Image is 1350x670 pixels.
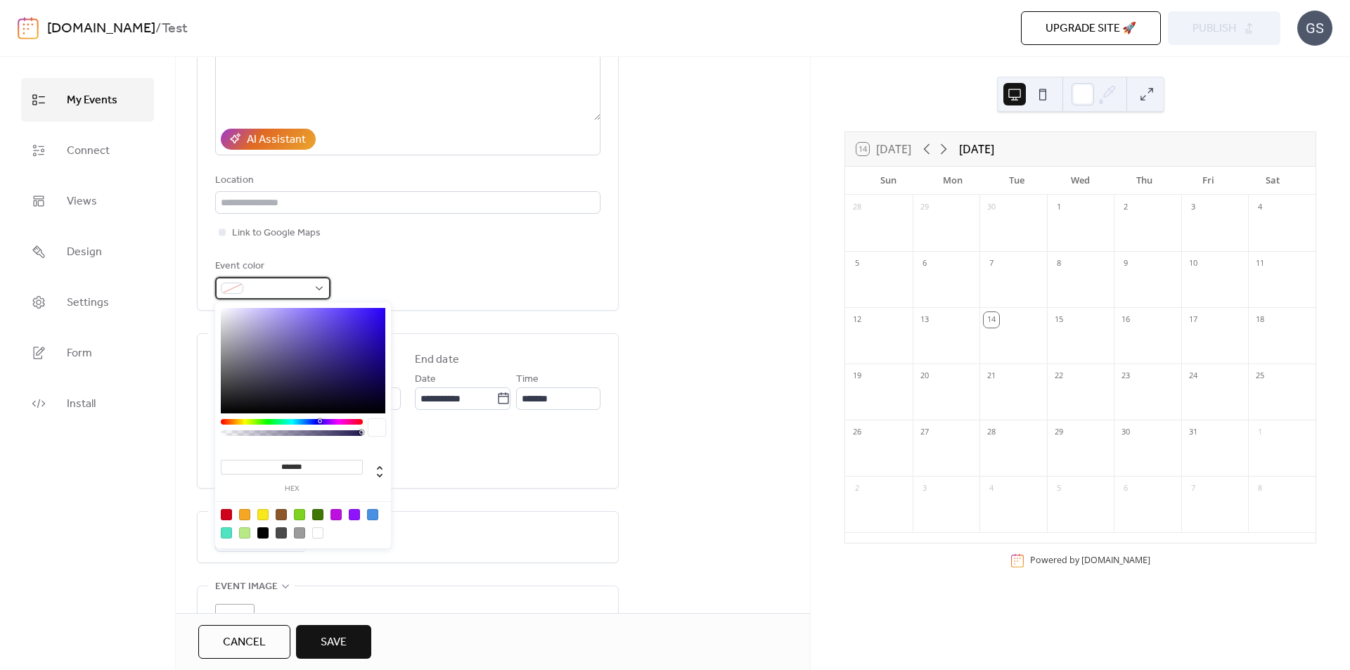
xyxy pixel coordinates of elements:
div: 6 [917,256,932,271]
div: 8 [1252,481,1268,496]
img: logo [18,17,39,39]
span: Time [516,371,539,388]
div: 4 [1252,200,1268,215]
div: #417505 [312,509,323,520]
div: 3 [1185,200,1201,215]
div: ; [215,604,255,643]
div: 9 [1118,256,1133,271]
div: End date [415,352,459,368]
div: 13 [917,312,932,328]
div: 15 [1051,312,1067,328]
div: 5 [849,256,865,271]
div: Sun [856,167,920,195]
a: Connect [21,129,154,172]
div: #000000 [257,527,269,539]
span: Install [67,393,96,415]
span: Connect [67,140,110,162]
div: Thu [1112,167,1176,195]
div: 1 [1051,200,1067,215]
div: #4A90E2 [367,509,378,520]
div: 28 [984,425,999,440]
div: #8B572A [276,509,287,520]
div: #F8E71C [257,509,269,520]
div: Mon [920,167,984,195]
b: Test [162,15,188,42]
div: Powered by [1030,554,1150,566]
span: Event image [215,579,278,595]
div: 29 [1051,425,1067,440]
div: #4A4A4A [276,527,287,539]
div: 30 [984,200,999,215]
span: Upgrade site 🚀 [1046,20,1136,37]
div: 26 [849,425,865,440]
button: Upgrade site 🚀 [1021,11,1161,45]
span: Design [67,241,102,264]
span: Views [67,191,97,213]
div: 22 [1051,368,1067,384]
div: #F5A623 [239,509,250,520]
a: Design [21,230,154,273]
div: #50E3C2 [221,527,232,539]
span: My Events [67,89,117,112]
a: Install [21,382,154,425]
a: Settings [21,281,154,324]
div: 10 [1185,256,1201,271]
div: Event color [215,258,328,275]
div: 21 [984,368,999,384]
div: 8 [1051,256,1067,271]
div: 1 [1252,425,1268,440]
div: 7 [1185,481,1201,496]
div: 31 [1185,425,1201,440]
button: Cancel [198,625,290,659]
span: Date [415,371,436,388]
div: 11 [1252,256,1268,271]
span: Link to Google Maps [232,225,321,242]
div: 30 [1118,425,1133,440]
div: 18 [1252,312,1268,328]
div: Wed [1048,167,1112,195]
div: #7ED321 [294,509,305,520]
div: #FFFFFF [312,527,323,539]
div: [DATE] [959,141,994,157]
span: Settings [67,292,109,314]
div: 5 [1051,481,1067,496]
div: 2 [849,481,865,496]
div: 2 [1118,200,1133,215]
div: Location [215,172,598,189]
span: Cancel [223,634,266,651]
div: 29 [917,200,932,215]
span: Form [67,342,92,365]
a: [DOMAIN_NAME] [47,15,155,42]
button: AI Assistant [221,129,316,150]
div: 24 [1185,368,1201,384]
div: 6 [1118,481,1133,496]
b: / [155,15,162,42]
div: #BD10E0 [330,509,342,520]
label: hex [221,485,363,493]
div: 28 [849,200,865,215]
a: [DOMAIN_NAME] [1081,554,1150,566]
button: Save [296,625,371,659]
div: 19 [849,368,865,384]
div: Fri [1176,167,1240,195]
div: 14 [984,312,999,328]
div: Tue [984,167,1048,195]
div: 7 [984,256,999,271]
div: #9B9B9B [294,527,305,539]
div: AI Assistant [247,131,306,148]
span: Save [321,634,347,651]
div: 4 [984,481,999,496]
div: #D0021B [221,509,232,520]
div: GS [1297,11,1332,46]
a: Form [21,331,154,375]
a: My Events [21,78,154,122]
div: 23 [1118,368,1133,384]
div: 17 [1185,312,1201,328]
div: Sat [1240,167,1304,195]
div: 12 [849,312,865,328]
div: 20 [917,368,932,384]
div: 16 [1118,312,1133,328]
div: 3 [917,481,932,496]
a: Views [21,179,154,223]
